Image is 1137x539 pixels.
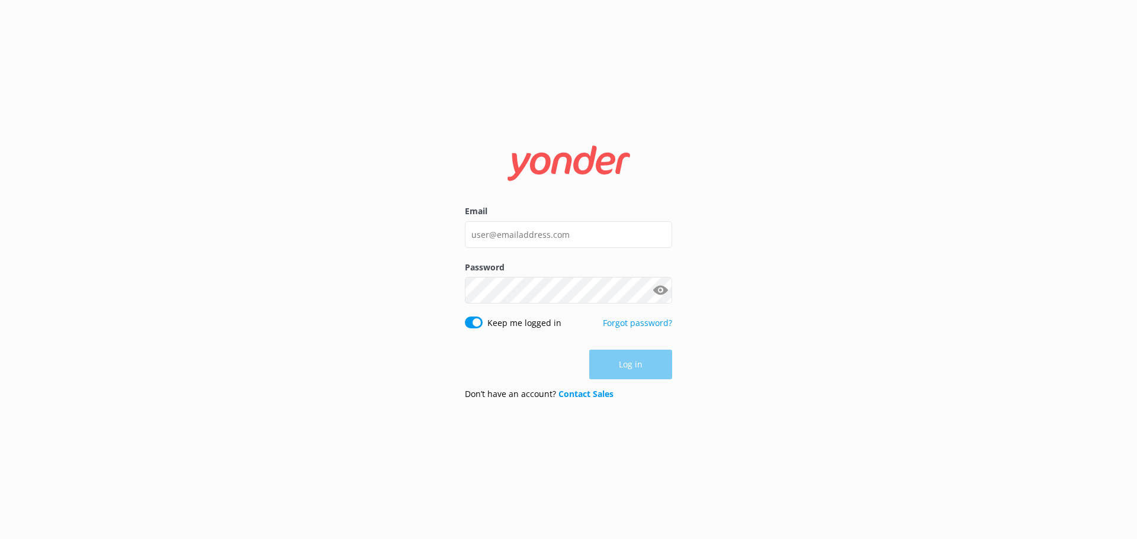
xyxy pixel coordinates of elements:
[465,261,672,274] label: Password
[465,205,672,218] label: Email
[603,317,672,328] a: Forgot password?
[465,221,672,248] input: user@emailaddress.com
[487,317,561,330] label: Keep me logged in
[558,388,614,399] a: Contact Sales
[648,279,672,302] button: Show password
[465,388,614,401] p: Don’t have an account?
